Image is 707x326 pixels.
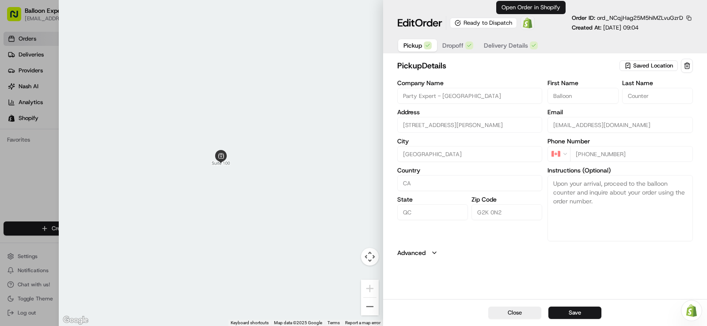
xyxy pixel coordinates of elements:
img: 1736555255976-a54dd68f-1ca7-489b-9aae-adbdc363a1c4 [18,137,25,144]
input: Enter zip code [471,204,542,220]
input: Enter country [397,175,543,191]
label: Address [397,109,543,115]
label: First Name [547,80,618,86]
button: Saved Location [620,60,679,72]
a: Open this area in Google Maps (opens a new window) [61,315,90,326]
span: • [73,137,76,144]
a: 💻API Documentation [71,170,145,186]
span: ord_NCqjHag25M5hiMZLvuGzrD [597,14,683,22]
label: Phone Number [547,138,693,144]
span: Pickup [403,41,422,50]
button: See all [137,113,161,124]
input: Enter phone number [570,146,693,162]
span: Order [415,16,442,30]
span: Pylon [88,195,107,202]
a: Shopify [521,16,535,30]
img: 8016278978528_b943e370aa5ada12b00a_72.png [19,84,34,100]
img: Shopify [522,18,533,28]
label: Zip Code [471,196,542,202]
p: Order ID: [572,14,683,22]
a: 📗Knowledge Base [5,170,71,186]
label: Company Name [397,80,543,86]
input: 4825 Pierre-Bertrand Blvd, Suite 100, Québec City, QC G2K 0N2, CA [397,117,543,133]
div: 💻 [75,174,82,181]
label: State [397,196,468,202]
button: Zoom in [361,280,379,297]
img: Google [61,315,90,326]
img: 1736555255976-a54dd68f-1ca7-489b-9aae-adbdc363a1c4 [9,84,25,100]
button: Start new chat [150,87,161,97]
label: Email [547,109,693,115]
span: [DATE] [78,137,96,144]
span: API Documentation [84,173,142,182]
input: Enter state [397,204,468,220]
button: Close [488,307,541,319]
p: Created At: [572,24,639,32]
button: Advanced [397,248,693,257]
div: Start new chat [40,84,145,93]
span: Knowledge Base [18,173,68,182]
img: Nash [9,9,27,26]
a: Powered byPylon [62,195,107,202]
input: Enter first name [547,88,618,104]
button: Keyboard shortcuts [231,320,269,326]
button: Map camera controls [361,248,379,266]
span: Dropoff [442,41,464,50]
a: Terms [327,320,340,325]
div: Ready to Dispatch [450,18,517,28]
button: Zoom out [361,298,379,315]
a: Report a map error [345,320,380,325]
span: Map data ©2025 Google [274,320,322,325]
div: Open Order in Shopify [496,1,566,14]
label: Instructions (Optional) [547,167,693,173]
input: Enter email [547,117,693,133]
div: We're available if you need us! [40,93,122,100]
textarea: Upon your arrival, proceed to the balloon counter and inquire about your order using the order nu... [547,175,693,241]
label: City [397,138,543,144]
label: Last Name [622,80,693,86]
span: [DATE] 09:04 [603,24,639,31]
input: Enter last name [622,88,693,104]
img: Brigitte Vinadas [9,128,23,142]
input: Clear [23,57,146,66]
h2: pickup Details [397,60,618,72]
label: Advanced [397,248,426,257]
span: Delivery Details [484,41,528,50]
label: Country [397,167,543,173]
h1: Edit [397,16,442,30]
input: Enter city [397,146,543,162]
div: Past conversations [9,115,57,122]
p: Welcome 👋 [9,35,161,49]
span: Saved Location [633,62,673,70]
input: Enter company name [397,88,543,104]
button: Save [548,307,601,319]
span: [PERSON_NAME] [27,137,72,144]
div: 📗 [9,174,16,181]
